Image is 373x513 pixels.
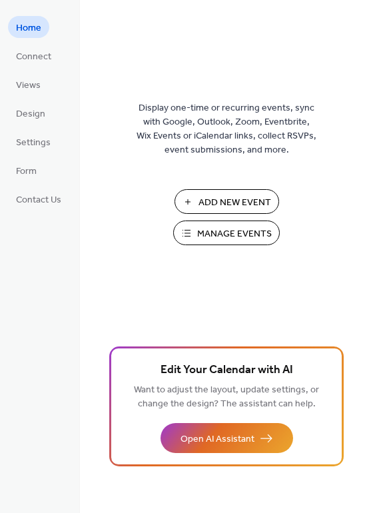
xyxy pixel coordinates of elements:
a: Design [8,102,53,124]
span: Open AI Assistant [181,432,254,446]
a: Form [8,159,45,181]
span: Add New Event [198,196,271,210]
a: Views [8,73,49,95]
a: Settings [8,131,59,153]
a: Connect [8,45,59,67]
span: Home [16,21,41,35]
a: Home [8,16,49,38]
span: Form [16,165,37,179]
a: Contact Us [8,188,69,210]
span: Design [16,107,45,121]
span: Settings [16,136,51,150]
span: Connect [16,50,51,64]
span: Display one-time or recurring events, sync with Google, Outlook, Zoom, Eventbrite, Wix Events or ... [137,101,316,157]
button: Open AI Assistant [161,423,293,453]
span: Manage Events [197,227,272,241]
span: Want to adjust the layout, update settings, or change the design? The assistant can help. [134,381,319,413]
span: Edit Your Calendar with AI [161,361,293,380]
span: Views [16,79,41,93]
button: Add New Event [175,189,279,214]
span: Contact Us [16,193,61,207]
button: Manage Events [173,221,280,245]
